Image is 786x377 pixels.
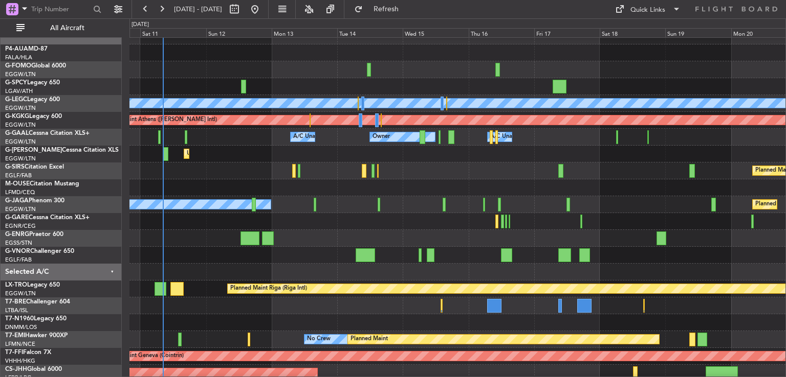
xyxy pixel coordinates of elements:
[469,28,534,37] div: Thu 16
[5,130,29,136] span: G-GAAL
[600,28,665,37] div: Sat 18
[5,333,68,339] a: T7-EMIHawker 900XP
[272,28,337,37] div: Mon 13
[351,332,388,347] div: Planned Maint
[337,28,403,37] div: Tue 14
[5,138,36,146] a: EGGW/LTN
[5,181,79,187] a: M-OUSECitation Mustang
[5,97,27,103] span: G-LEGC
[5,46,48,52] a: P4-AUAMD-87
[5,222,36,230] a: EGNR/CEG
[5,282,60,288] a: LX-TROLegacy 650
[5,307,28,314] a: LTBA/ISL
[665,28,731,37] div: Sun 19
[5,248,30,254] span: G-VNOR
[5,147,62,153] span: G-[PERSON_NAME]
[5,113,29,120] span: G-KGKG
[5,164,64,170] a: G-SIRSCitation Excel
[5,188,35,196] a: LFMD/CEQ
[5,198,29,204] span: G-JAGA
[350,1,411,17] button: Refresh
[5,130,90,136] a: G-GAALCessna Citation XLS+
[5,113,62,120] a: G-KGKGLegacy 600
[307,332,331,347] div: No Crew
[5,340,35,348] a: LFMN/NCE
[5,366,62,372] a: CS-JHHGlobal 6000
[5,155,36,162] a: EGGW/LTN
[140,28,206,37] div: Sat 11
[5,357,35,365] a: VHHH/HKG
[99,112,217,128] div: Planned Maint Athens ([PERSON_NAME] Intl)
[5,198,64,204] a: G-JAGAPhenom 300
[5,164,25,170] span: G-SIRS
[5,316,67,322] a: T7-N1960Legacy 650
[174,5,222,14] span: [DATE] - [DATE]
[5,231,63,238] a: G-ENRGPraetor 600
[5,256,32,264] a: EGLF/FAB
[5,316,34,322] span: T7-N1960
[5,121,36,129] a: EGGW/LTN
[5,349,51,356] a: T7-FFIFalcon 7X
[11,20,111,36] button: All Aircraft
[5,299,26,305] span: T7-BRE
[610,1,686,17] button: Quick Links
[5,46,28,52] span: P4-AUA
[5,282,27,288] span: LX-TRO
[187,146,355,161] div: Unplanned Maint [GEOGRAPHIC_DATA] ([GEOGRAPHIC_DATA])
[5,215,90,221] a: G-GARECessna Citation XLS+
[534,28,600,37] div: Fri 17
[5,299,70,305] a: T7-BREChallenger 604
[5,366,27,372] span: CS-JHH
[5,80,27,86] span: G-SPCY
[5,231,29,238] span: G-ENRG
[365,6,408,13] span: Refresh
[5,63,31,69] span: G-FOMO
[5,147,119,153] a: G-[PERSON_NAME]Cessna Citation XLS
[5,104,36,112] a: EGGW/LTN
[5,54,32,61] a: FALA/HLA
[630,5,665,15] div: Quick Links
[206,28,272,37] div: Sun 12
[5,70,36,78] a: EGGW/LTN
[5,80,60,86] a: G-SPCYLegacy 650
[5,87,33,95] a: LGAV/ATH
[5,172,32,179] a: EGLF/FAB
[5,349,23,356] span: T7-FFI
[5,181,30,187] span: M-OUSE
[31,2,90,17] input: Trip Number
[5,333,25,339] span: T7-EMI
[5,205,36,213] a: EGGW/LTN
[27,25,108,32] span: All Aircraft
[293,129,336,145] div: A/C Unavailable
[5,290,36,297] a: EGGW/LTN
[230,281,307,296] div: Planned Maint Riga (Riga Intl)
[5,97,60,103] a: G-LEGCLegacy 600
[5,248,74,254] a: G-VNORChallenger 650
[373,129,390,145] div: Owner
[132,20,149,29] div: [DATE]
[5,215,29,221] span: G-GARE
[5,323,37,331] a: DNMM/LOS
[490,129,533,145] div: A/C Unavailable
[5,63,66,69] a: G-FOMOGlobal 6000
[99,348,184,364] div: Planned Maint Geneva (Cointrin)
[5,239,32,247] a: EGSS/STN
[403,28,468,37] div: Wed 15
